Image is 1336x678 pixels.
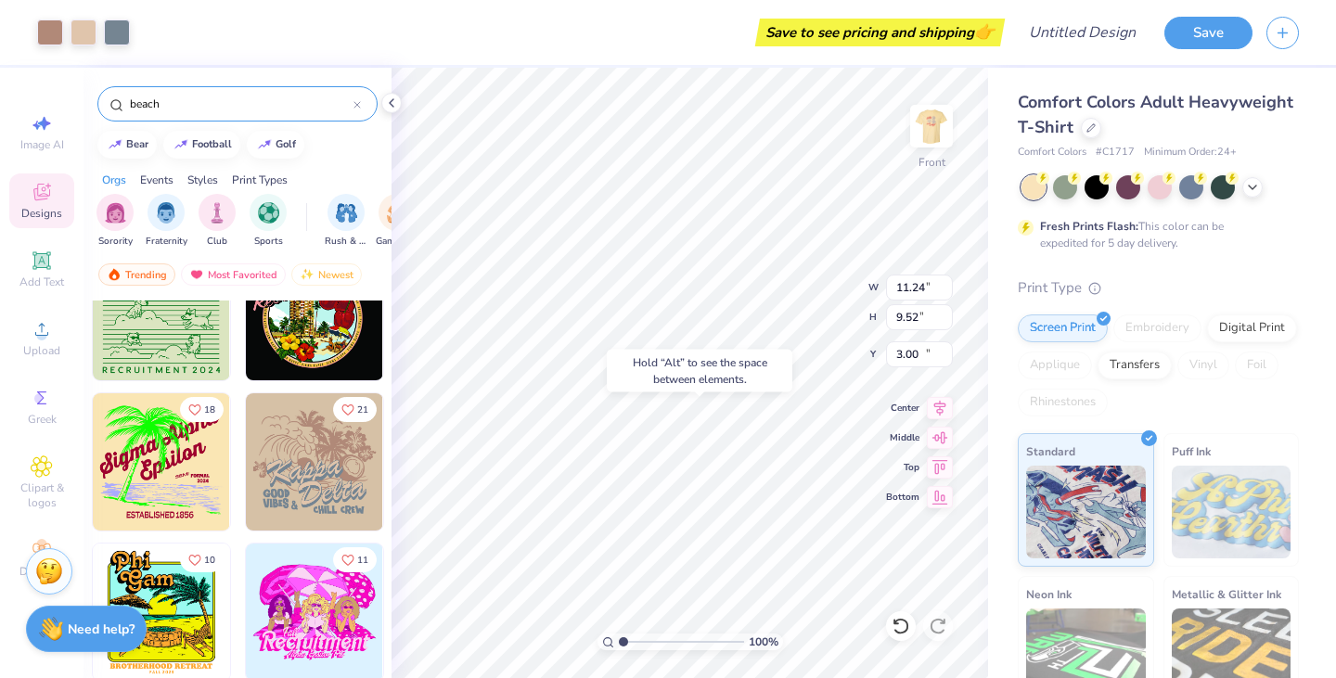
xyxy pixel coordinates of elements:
img: Sorority Image [105,202,126,224]
div: filter for Sports [250,194,287,249]
div: Events [140,172,173,188]
img: Game Day Image [387,202,408,224]
div: Newest [291,263,362,286]
strong: Need help? [68,620,135,638]
span: Designs [21,206,62,221]
div: football [192,139,232,149]
img: Club Image [207,202,227,224]
button: Like [333,547,377,572]
span: Comfort Colors Adult Heavyweight T-Shirt [1018,91,1293,138]
img: df9386a6-a088-4715-b0e5-337d311899c4 [93,393,230,531]
img: fce2c5a6-6441-43d1-a723-03a88e280ae5 [382,243,520,380]
img: trend_line.gif [173,139,188,150]
button: filter button [96,194,134,249]
span: Middle [886,431,919,444]
div: Print Types [232,172,288,188]
span: # C1717 [1096,145,1135,160]
div: Foil [1235,352,1278,379]
div: filter for Sorority [96,194,134,249]
span: 21 [357,405,368,415]
strong: Fresh Prints Flash: [1040,219,1138,234]
div: Trending [98,263,175,286]
button: Like [333,397,377,422]
img: trend_line.gif [108,139,122,150]
img: trending.gif [107,268,122,281]
img: Newest.gif [300,268,315,281]
span: 11 [357,556,368,565]
span: Image AI [20,137,64,152]
button: Save [1164,17,1252,49]
span: 👉 [974,20,995,43]
span: Clipart & logos [9,480,74,510]
span: Minimum Order: 24 + [1144,145,1237,160]
span: Game Day [376,235,418,249]
span: Fraternity [146,235,187,249]
button: filter button [146,194,187,249]
span: Rush & Bid [325,235,367,249]
div: golf [276,139,296,149]
span: Greek [28,412,57,427]
div: Styles [187,172,218,188]
button: filter button [199,194,236,249]
span: Metallic & Glitter Ink [1172,584,1281,604]
img: most_fav.gif [189,268,204,281]
div: Orgs [102,172,126,188]
span: Club [207,235,227,249]
img: Fraternity Image [156,202,176,224]
div: Embroidery [1113,314,1201,342]
span: Bottom [886,491,919,504]
span: Sorority [98,235,133,249]
div: This color can be expedited for 5 day delivery. [1040,218,1268,251]
img: Front [913,108,950,145]
div: filter for Fraternity [146,194,187,249]
img: b1a71068-8684-4a3c-b735-b963aa4943a2 [229,393,366,531]
span: Sports [254,235,283,249]
div: Hold “Alt” to see the space between elements. [607,350,792,392]
button: filter button [325,194,367,249]
button: Like [180,397,224,422]
img: 53cd9bb4-f5af-4ef7-a1f4-9bf6938b46ca [246,393,383,531]
button: filter button [250,194,287,249]
span: Neon Ink [1026,584,1072,604]
div: Digital Print [1207,314,1297,342]
button: filter button [376,194,418,249]
button: bear [97,131,157,159]
img: Sports Image [258,202,279,224]
div: Screen Print [1018,314,1108,342]
button: golf [247,131,304,159]
div: Rhinestones [1018,389,1108,416]
input: Untitled Design [1014,14,1150,51]
div: Most Favorited [181,263,286,286]
div: Transfers [1098,352,1172,379]
button: Like [180,547,224,572]
span: Upload [23,343,60,358]
span: Standard [1026,441,1075,461]
div: filter for Game Day [376,194,418,249]
span: Center [886,402,919,415]
img: Rush & Bid Image [336,202,357,224]
span: 10 [204,556,215,565]
img: d23a658e-f585-43c8-96a8-165d3f907456 [382,393,520,531]
img: 912d7c48-61d7-469a-9010-19c58bffaf8f [93,243,230,380]
div: filter for Club [199,194,236,249]
span: 100 % [749,633,778,650]
div: Save to see pricing and shipping [760,19,1000,46]
img: trend_line.gif [257,139,272,150]
div: Print Type [1018,277,1299,299]
input: Try "Alpha" [128,95,353,113]
div: Vinyl [1177,352,1229,379]
span: 18 [204,405,215,415]
img: Standard [1026,466,1146,558]
span: Puff Ink [1172,441,1211,461]
img: 2e59bf0a-fa8b-4776-9296-647d3fdfb96a [229,243,366,380]
span: Comfort Colors [1018,145,1086,160]
button: football [163,131,240,159]
span: Decorate [19,564,64,579]
div: Applique [1018,352,1092,379]
div: Front [918,154,945,171]
span: Add Text [19,275,64,289]
div: filter for Rush & Bid [325,194,367,249]
div: bear [126,139,148,149]
span: Top [886,461,919,474]
img: Puff Ink [1172,466,1291,558]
